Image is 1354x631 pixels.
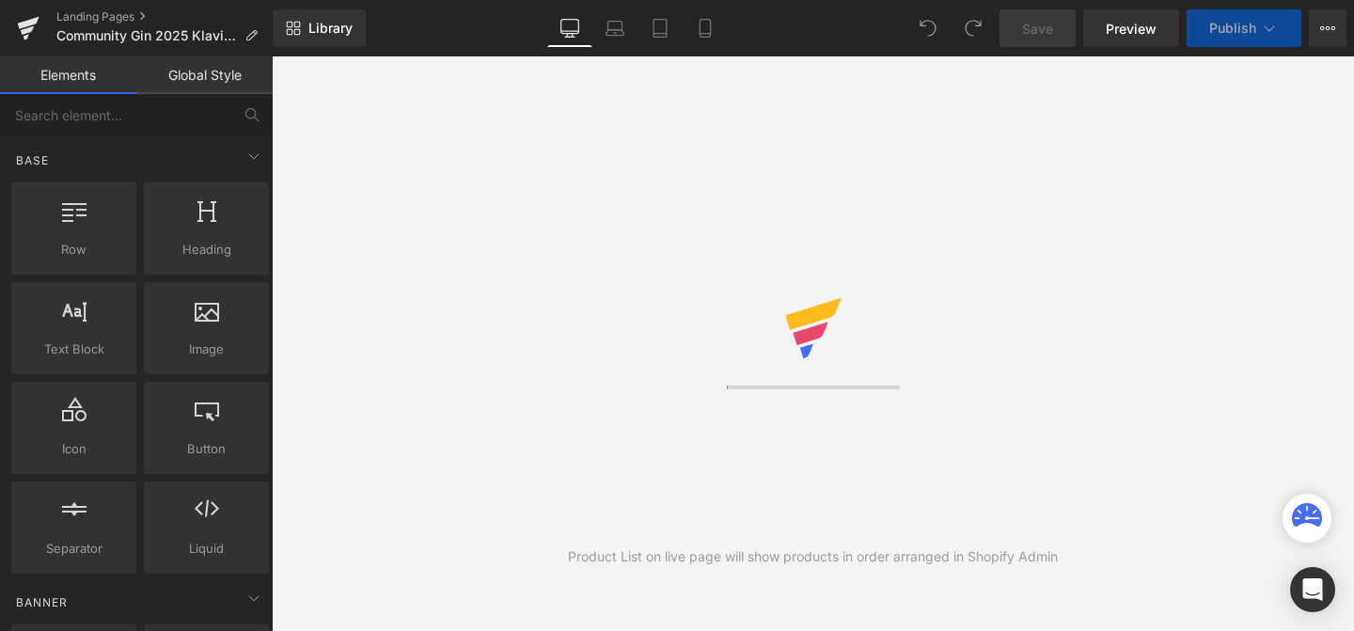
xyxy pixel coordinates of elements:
[150,339,263,359] span: Image
[150,539,263,559] span: Liquid
[14,593,70,611] span: Banner
[1290,567,1335,612] div: Open Intercom Messenger
[638,9,683,47] a: Tablet
[17,240,131,260] span: Row
[17,539,131,559] span: Separator
[14,151,51,169] span: Base
[547,9,592,47] a: Desktop
[954,9,992,47] button: Redo
[1106,19,1157,39] span: Preview
[592,9,638,47] a: Laptop
[56,9,273,24] a: Landing Pages
[1309,9,1346,47] button: More
[56,28,237,43] span: Community Gin 2025 Klaviyo EA Internal Bestätigungsseite
[1022,19,1053,39] span: Save
[136,56,273,94] a: Global Style
[17,439,131,459] span: Icon
[568,546,1058,567] div: Product List on live page will show products in order arranged in Shopify Admin
[150,240,263,260] span: Heading
[683,9,728,47] a: Mobile
[150,439,263,459] span: Button
[909,9,947,47] button: Undo
[308,20,353,37] span: Library
[17,339,131,359] span: Text Block
[273,9,366,47] a: New Library
[1209,21,1256,36] span: Publish
[1187,9,1301,47] button: Publish
[1083,9,1179,47] a: Preview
